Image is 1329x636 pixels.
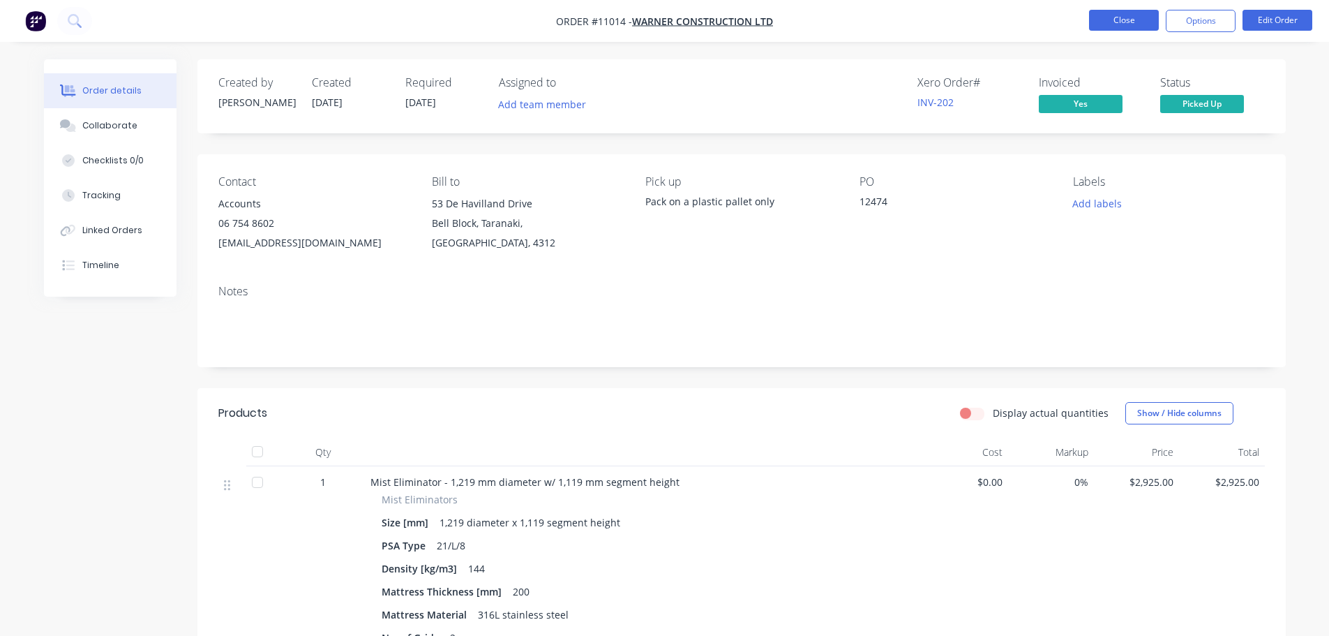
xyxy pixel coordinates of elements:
div: Size [mm] [382,512,434,533]
a: Warner Construction Ltd [632,15,773,28]
div: Accounts06 754 8602[EMAIL_ADDRESS][DOMAIN_NAME] [218,194,410,253]
button: Timeline [44,248,177,283]
span: [DATE] [312,96,343,109]
div: 21/L/8 [431,535,471,556]
div: Products [218,405,267,422]
button: Add team member [499,95,594,114]
div: PO [859,175,1051,188]
div: Total [1179,438,1265,466]
div: Invoiced [1039,76,1143,89]
button: Add team member [490,95,593,114]
button: Collaborate [44,108,177,143]
button: Show / Hide columns [1125,402,1233,424]
div: Tracking [82,189,121,202]
div: Timeline [82,259,119,272]
div: Bell Block, Taranaki, [GEOGRAPHIC_DATA], 4312 [432,214,623,253]
div: [PERSON_NAME] [218,95,295,110]
div: Notes [218,285,1265,298]
a: INV-202 [917,96,954,109]
div: 53 De Havilland Drive [432,194,623,214]
button: Checklists 0/0 [44,143,177,178]
div: 316L stainless steel [472,605,574,625]
div: Checklists 0/0 [82,154,144,167]
div: PSA Type [382,535,431,556]
div: Status [1160,76,1265,89]
button: Close [1089,10,1159,31]
span: $2,925.00 [1185,475,1259,489]
span: Mist Eliminators [382,492,458,507]
div: Labels [1073,175,1264,188]
div: 200 [507,582,535,602]
div: Accounts [218,194,410,214]
button: Order details [44,73,177,108]
div: 53 De Havilland DriveBell Block, Taranaki, [GEOGRAPHIC_DATA], 4312 [432,194,623,253]
button: Linked Orders [44,213,177,248]
div: [EMAIL_ADDRESS][DOMAIN_NAME] [218,233,410,253]
label: Display actual quantities [993,406,1109,420]
span: Order #11014 - [556,15,632,28]
div: Bill to [432,175,623,188]
div: Created by [218,76,295,89]
button: Picked Up [1160,95,1244,116]
div: 06 754 8602 [218,214,410,233]
div: Mattress Thickness [mm] [382,582,507,602]
div: Pack on a plastic pallet only [645,194,836,209]
div: Collaborate [82,119,137,132]
span: [DATE] [405,96,436,109]
div: Price [1094,438,1180,466]
div: 1,219 diameter x 1,119 segment height [434,512,626,533]
div: 12474 [859,194,1034,214]
div: Pick up [645,175,836,188]
div: Order details [82,84,142,97]
div: Qty [281,438,365,466]
span: 0% [1014,475,1088,489]
span: Yes [1039,95,1122,112]
span: $2,925.00 [1099,475,1174,489]
div: Linked Orders [82,224,142,237]
div: 144 [463,559,490,579]
div: Contact [218,175,410,188]
div: Xero Order # [917,76,1022,89]
button: Edit Order [1242,10,1312,31]
img: Factory [25,10,46,31]
div: Assigned to [499,76,638,89]
button: Add labels [1065,194,1129,213]
span: 1 [320,475,326,489]
button: Tracking [44,178,177,213]
div: Required [405,76,482,89]
span: Mist Eliminator - 1,219 mm diameter w/ 1,119 mm segment height [370,475,679,489]
div: Cost [923,438,1009,466]
span: $0.00 [929,475,1003,489]
span: Picked Up [1160,95,1244,112]
button: Options [1166,10,1236,32]
div: Created [312,76,389,89]
div: Mattress Material [382,605,472,625]
div: Density [kg/m3] [382,559,463,579]
div: Markup [1008,438,1094,466]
